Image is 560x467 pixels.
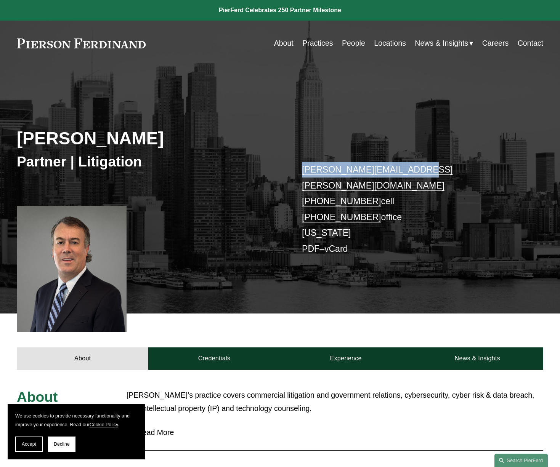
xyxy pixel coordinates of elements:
[22,441,36,447] span: Accept
[274,36,294,51] a: About
[54,441,70,447] span: Decline
[374,36,406,51] a: Locations
[302,162,521,257] p: cell office [US_STATE] –
[302,196,381,206] a: [PHONE_NUMBER]
[132,428,543,437] span: Read More
[415,36,473,51] a: folder dropdown
[302,244,319,254] a: PDF
[482,36,509,51] a: Careers
[127,389,543,415] p: [PERSON_NAME]’s practice covers commercial litigation and government relations, cybersecurity, cy...
[412,347,543,370] a: News & Insights
[15,412,137,429] p: We use cookies to provide necessary functionality and improve your experience. Read our .
[17,128,280,149] h2: [PERSON_NAME]
[342,36,365,51] a: People
[302,212,381,222] a: [PHONE_NUMBER]
[127,422,543,443] button: Read More
[494,454,548,467] a: Search this site
[8,404,145,459] section: Cookie banner
[90,422,118,427] a: Cookie Policy
[48,437,75,452] button: Decline
[518,36,543,51] a: Contact
[148,347,280,370] a: Credentials
[415,37,468,50] span: News & Insights
[280,347,412,370] a: Experience
[17,153,280,171] h3: Partner | Litigation
[324,244,348,254] a: vCard
[302,36,333,51] a: Practices
[15,437,43,452] button: Accept
[17,389,58,405] span: About
[17,347,148,370] a: About
[302,165,453,190] a: [PERSON_NAME][EMAIL_ADDRESS][PERSON_NAME][DOMAIN_NAME]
